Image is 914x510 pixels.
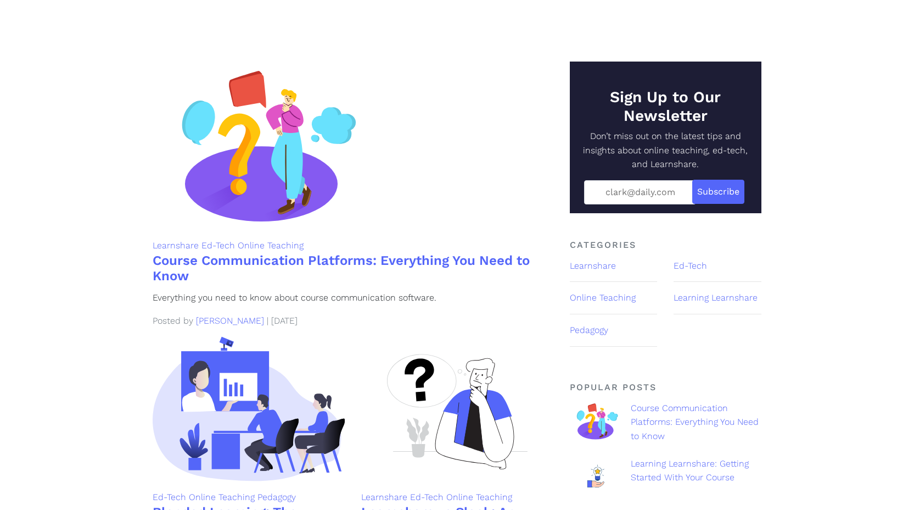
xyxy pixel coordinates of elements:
a: Pedagogy [570,325,608,335]
a: Learnshare [361,492,407,502]
a: Ed-Tech [201,240,235,251]
img: Card image cap [361,336,553,481]
a: Online Teaching [570,292,636,303]
a: Ed-Tech [153,492,186,502]
img: Card image cap [153,336,345,481]
a: Learning Learnshare [674,292,758,303]
img: Card image cap [153,62,375,230]
a: Course Communication Platforms: Everything You Need to Know [153,253,530,284]
img: popular post 1 [570,401,623,441]
h3: Sign Up to Our Newsletter [583,88,749,125]
input: clark@daily.com [584,180,696,204]
img: popular post 1 [570,457,623,497]
p: Don’t miss out on the latest tips and insights about online teaching, ed-tech, and Learnshare. [583,129,749,171]
a: [PERSON_NAME] [196,315,264,326]
a: Ed-Tech [410,492,444,502]
span: Posted by [153,315,193,326]
a: Ed-Tech [674,260,707,271]
a: Online Teaching [238,240,304,251]
button: Subscribe [692,180,744,204]
p: Course Communication Platforms: Everything You Need to Know [631,401,761,444]
p: Everything you need to know about course communication software. [153,291,553,305]
p: Learning Learnshare: Getting Started With Your Course [631,457,761,485]
a: Learnshare [153,240,199,251]
span: [DATE] [271,315,298,326]
a: popular post 1 Learning Learnshare: Getting Started With Your Course [570,457,762,497]
h6: Categories [570,240,762,250]
a: popular post 1 Course Communication Platforms: Everything You Need to Know [570,401,762,452]
a: Online Teaching [446,492,512,502]
h6: Popular Posts [570,382,762,392]
a: Pedagogy [257,492,296,502]
a: Online Teaching [189,492,255,502]
span: | [267,315,268,326]
a: Learnshare [570,260,616,271]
